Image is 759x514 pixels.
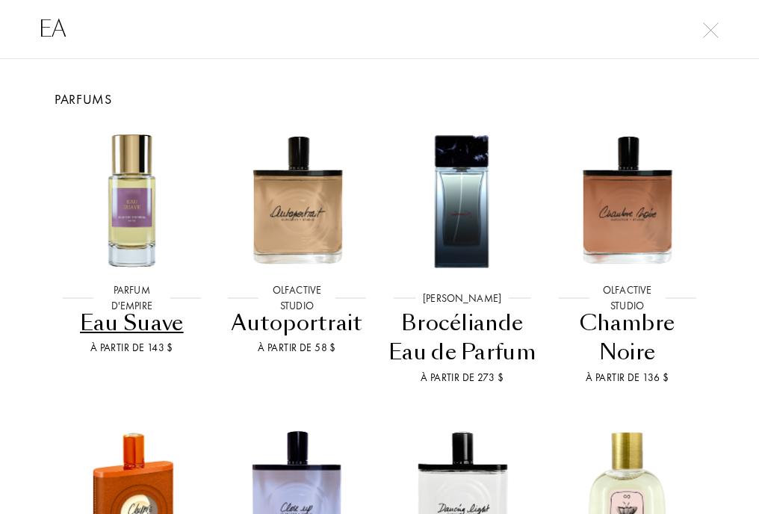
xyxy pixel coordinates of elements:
[258,282,335,314] div: Olfactive Studio
[379,109,545,404] a: Brocéliande Eau de Parfum[PERSON_NAME]Brocéliande Eau de ParfumÀ partir de 273 $
[214,109,379,404] a: AutoportraitOlfactive StudioAutoportraitÀ partir de 58 $
[55,340,208,356] div: À partir de 143 $
[220,309,374,338] div: Autoportrait
[589,282,666,314] div: Olfactive Studio
[703,22,719,38] img: cross.svg
[58,126,206,274] img: Eau Suave
[388,126,536,274] img: Brocéliande Eau de Parfum
[385,370,539,385] div: À partir de 273 $
[415,291,509,306] div: [PERSON_NAME]
[93,282,170,314] div: Parfum d'Empire
[38,89,721,109] div: Parfums
[545,109,710,404] a: Chambre NoireOlfactive StudioChambre NoireÀ partir de 136 $
[553,126,701,274] img: Chambre Noire
[551,370,704,385] div: À partir de 136 $
[223,126,371,274] img: Autoportrait
[220,340,374,356] div: À partir de 58 $
[385,309,539,368] div: Brocéliande Eau de Parfum
[49,109,214,404] a: Eau SuaveParfum d'EmpireEau SuaveÀ partir de 143 $
[551,309,704,368] div: Chambre Noire
[55,309,208,338] div: Eau Suave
